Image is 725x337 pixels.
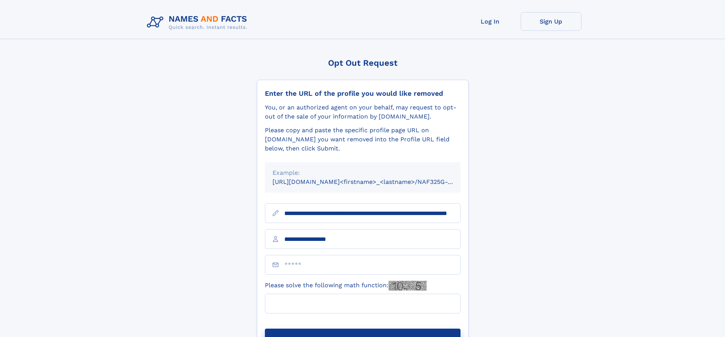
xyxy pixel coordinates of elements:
[272,168,453,177] div: Example:
[265,89,460,98] div: Enter the URL of the profile you would like removed
[257,58,468,68] div: Opt Out Request
[265,103,460,121] div: You, or an authorized agent on your behalf, may request to opt-out of the sale of your informatio...
[460,12,521,31] a: Log In
[265,281,427,291] label: Please solve the following math function:
[144,12,253,33] img: Logo Names and Facts
[521,12,582,31] a: Sign Up
[272,178,475,185] small: [URL][DOMAIN_NAME]<firstname>_<lastname>/NAF325G-xxxxxxxx
[265,126,460,153] div: Please copy and paste the specific profile page URL on [DOMAIN_NAME] you want removed into the Pr...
